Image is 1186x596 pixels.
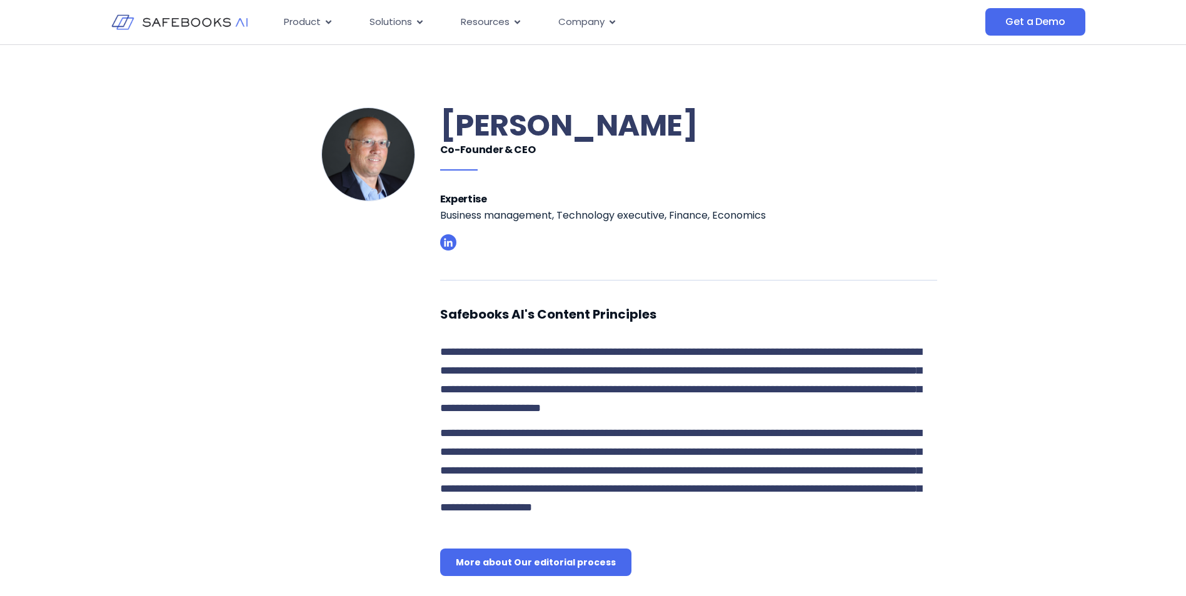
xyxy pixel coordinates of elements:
[440,144,937,157] h6: Co-Founder & CEO
[461,15,510,29] span: Resources
[369,15,412,29] span: Solutions
[274,10,860,34] nav: Menu
[322,108,415,201] img: Ahikam Kaufman
[558,15,605,29] span: Company
[1005,16,1065,28] span: Get a Demo
[985,8,1085,36] a: Get a Demo
[440,305,937,323] h4: Safebooks AI's Content Principles
[440,189,937,209] h6: Expertise
[274,10,860,34] div: Menu Toggle
[284,15,321,29] span: Product
[440,549,631,576] a: More about Our editorial process
[440,107,937,144] h1: [PERSON_NAME]
[440,209,937,222] p: Business management, Technology executive, Finance, Economics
